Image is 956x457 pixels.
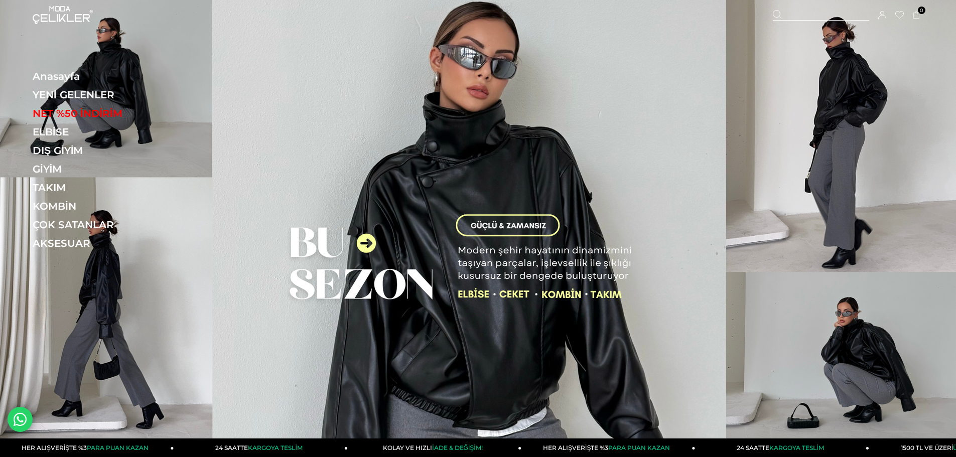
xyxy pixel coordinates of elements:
[174,438,348,457] a: 24 SAATTEKARGOYA TESLİM
[769,444,824,451] span: KARGOYA TESLİM
[87,444,149,451] span: PARA PUAN KAZAN
[696,438,869,457] a: 24 SAATTEKARGOYA TESLİM
[33,6,93,24] img: logo
[33,182,171,194] a: TAKIM
[33,70,171,82] a: Anasayfa
[33,89,171,101] a: YENİ GELENLER
[521,438,695,457] a: HER ALIŞVERİŞTE %3PARA PUAN KAZAN
[348,438,521,457] a: KOLAY VE HIZLIİADE & DEĞİŞİM!
[33,107,171,119] a: NET %50 İNDİRİM
[33,163,171,175] a: GİYİM
[608,444,670,451] span: PARA PUAN KAZAN
[33,237,171,249] a: AKSESUAR
[432,444,482,451] span: İADE & DEĞİŞİM!
[33,144,171,157] a: DIŞ GİYİM
[918,7,925,14] span: 0
[33,219,171,231] a: ÇOK SATANLAR
[248,444,302,451] span: KARGOYA TESLİM
[33,200,171,212] a: KOMBİN
[913,12,920,19] a: 0
[33,126,171,138] a: ELBİSE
